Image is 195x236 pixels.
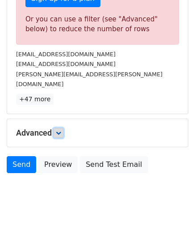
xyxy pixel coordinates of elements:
[80,156,148,173] a: Send Test Email
[16,71,162,88] small: [PERSON_NAME][EMAIL_ADDRESS][PERSON_NAME][DOMAIN_NAME]
[16,51,116,58] small: [EMAIL_ADDRESS][DOMAIN_NAME]
[16,61,116,67] small: [EMAIL_ADDRESS][DOMAIN_NAME]
[25,14,170,34] div: Or you can use a filter (see "Advanced" below) to reduce the number of rows
[38,156,78,173] a: Preview
[150,193,195,236] iframe: Chat Widget
[16,128,179,138] h5: Advanced
[16,94,54,105] a: +47 more
[7,156,36,173] a: Send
